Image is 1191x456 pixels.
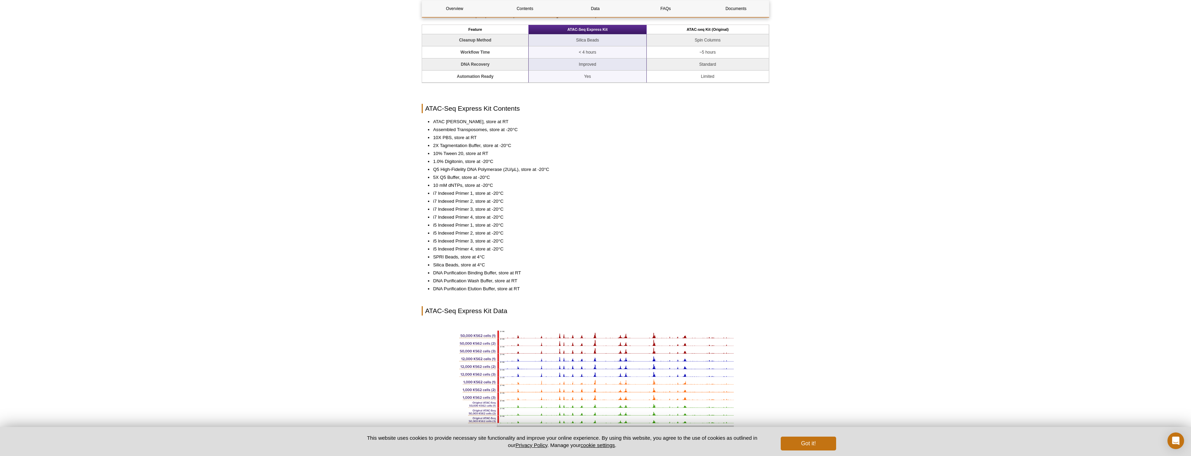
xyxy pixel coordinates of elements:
li: DNA Purification Wash Buffer, store at RT [433,277,762,284]
h2: ATAC-Seq Express Kit Data [422,306,769,316]
img: ATAC-Seq Express Titration Data [457,328,734,437]
li: 10 mM dNTPs, store at -20°C [433,182,762,189]
li: 5X Q5 Buffer, store at -20°C [433,174,762,181]
td: Improved [529,58,647,71]
th: Feature [422,25,529,34]
li: DNA Purification Binding Buffer, store at RT [433,270,762,276]
p: This website uses cookies to provide necessary site functionality and improve your online experie... [355,434,769,449]
li: 1.0% Digitonin, store at -20°C [433,158,762,165]
td: Limited [647,71,769,83]
li: i7 Indexed Primer 2, store at -20°C [433,198,762,205]
li: i5 Indexed Primer 3, store at -20°C [433,238,762,245]
a: Overview [422,0,487,17]
td: < 4 hours [529,46,647,58]
li: Assembled Transposomes, store at -20°C [433,126,762,133]
li: i5 Indexed Primer 4, store at -20°C [433,246,762,253]
td: Silica Beads [529,34,647,46]
a: Data [563,0,628,17]
li: i7 Indexed Primer 1, store at -20°C [433,190,762,197]
th: ATAC-seq Kit (Original) [647,25,769,34]
strong: Automation Ready [457,74,494,79]
li: i7 Indexed Primer 4, store at -20°C [433,214,762,221]
strong: Workflow Time [460,50,490,55]
td: Standard [647,58,769,71]
li: SPRI Beads, store at 4°C [433,254,762,261]
button: cookie settings [581,442,615,448]
a: Contents [492,0,557,17]
strong: DNA Recovery [461,62,490,67]
a: Documents [704,0,769,17]
li: i7 Indexed Primer 3, store at -20°C [433,206,762,213]
a: Privacy Policy [516,442,547,448]
h2: ATAC-Seq Express Kit Contents [422,104,769,113]
li: 10% Tween 20, store at RT [433,150,762,157]
strong: Cleanup Method [459,38,491,43]
div: (Click image to enlarge) [422,328,769,446]
li: DNA Purification Elution Buffer, store at RT [433,285,762,292]
li: 10X PBS, store at RT [433,134,762,141]
li: i5 Indexed Primer 1, store at -20°C [433,222,762,229]
td: Yes [529,71,647,83]
td: Spin Columns [647,34,769,46]
div: Open Intercom Messenger [1167,432,1184,449]
li: i5 Indexed Primer 2, store at -20°C [433,230,762,237]
li: Silica Beads, store at 4°C [433,262,762,268]
th: ATAC-Seq Express Kit [529,25,647,34]
li: 2X Tagmentation Buffer, store at -20°C [433,142,762,149]
li: ATAC [PERSON_NAME], store at RT [433,118,762,125]
td: ~5 hours [647,46,769,58]
button: Got it! [781,437,836,450]
li: Q5 High-Fidelity DNA Polymerase (2U/µL), store at -20°C [433,166,762,173]
a: FAQs [633,0,698,17]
